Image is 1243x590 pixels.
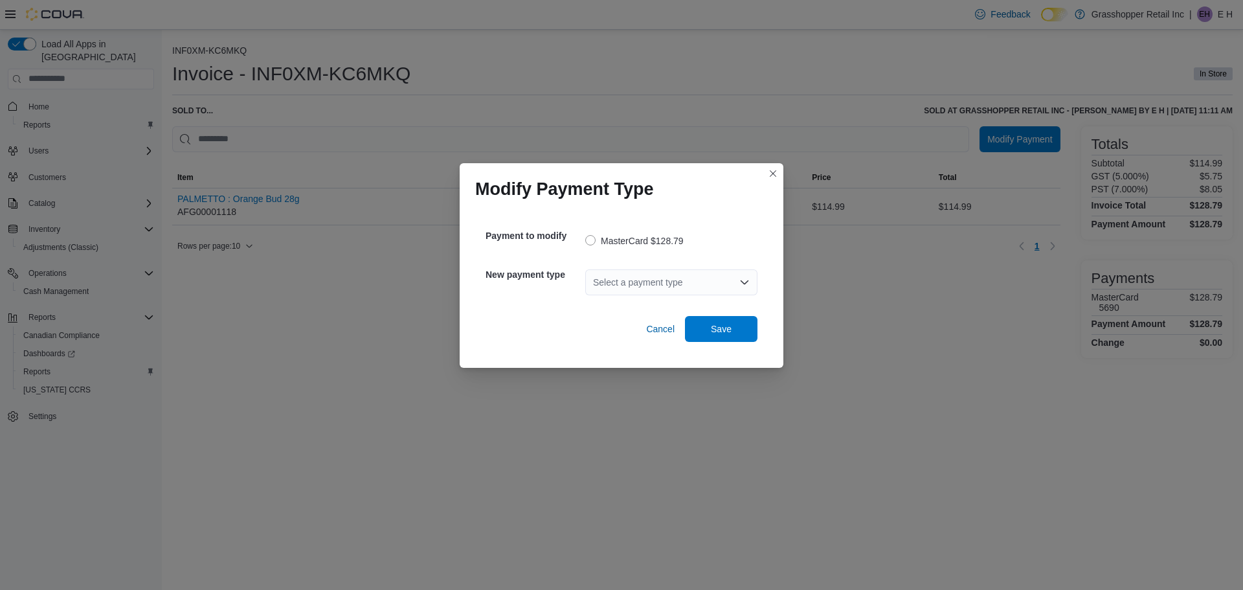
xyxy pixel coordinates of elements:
[486,223,583,249] h5: Payment to modify
[641,316,680,342] button: Cancel
[739,277,750,288] button: Open list of options
[486,262,583,288] h5: New payment type
[475,179,654,199] h1: Modify Payment Type
[585,233,684,249] label: MasterCard $128.79
[765,166,781,181] button: Closes this modal window
[593,275,594,290] input: Accessible screen reader label
[685,316,757,342] button: Save
[711,323,732,335] span: Save
[646,323,675,335] span: Cancel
